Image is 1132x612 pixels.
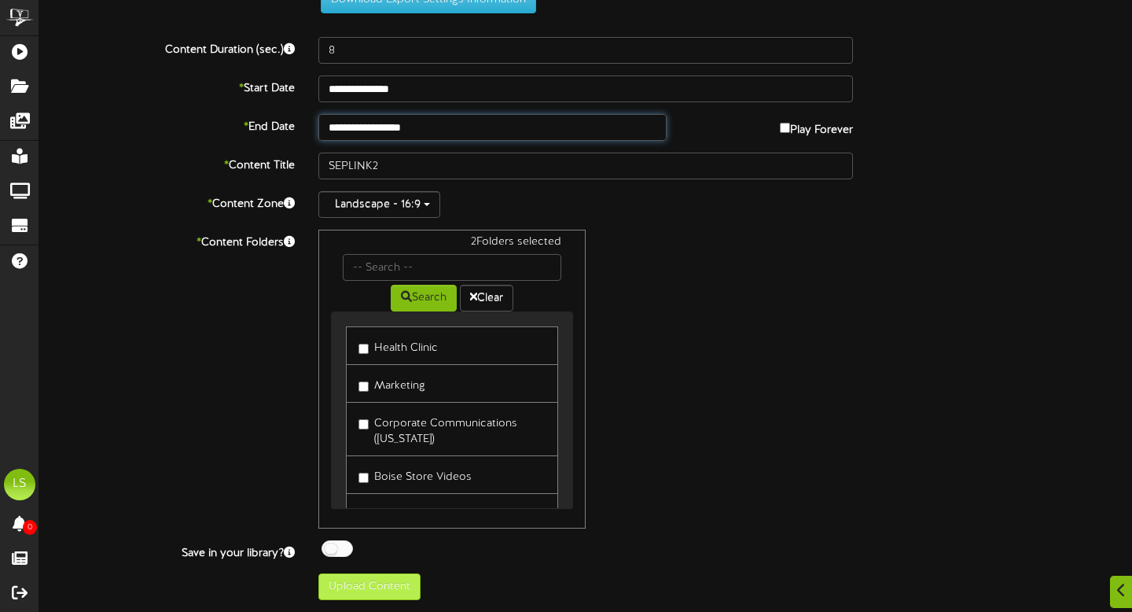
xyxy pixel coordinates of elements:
[358,411,546,448] label: Corporate Communications ([US_STATE])
[780,123,790,133] input: Play Forever
[358,382,369,392] input: Marketing
[358,373,425,394] label: Marketing
[28,191,307,212] label: Content Zone
[318,153,853,179] input: Title of this Content
[358,335,438,356] label: Health Clinic
[358,344,369,354] input: Health Clinic
[343,254,561,281] input: -- Search --
[28,540,307,562] label: Save in your library?
[358,419,369,430] input: Corporate Communications ([US_STATE])
[28,153,307,174] label: Content Title
[358,464,472,485] label: Boise Store Videos
[28,76,307,97] label: Start Date
[331,234,573,254] div: 2 Folders selected
[460,285,513,312] button: Clear
[4,469,35,500] div: LS
[318,191,440,218] button: Landscape - 16:9
[358,473,369,483] input: Boise Store Videos
[318,573,421,600] button: Upload Content
[28,37,307,58] label: Content Duration (sec.)
[358,502,439,523] label: Building C-13
[23,520,37,535] span: 0
[28,230,307,251] label: Content Folders
[391,285,457,312] button: Search
[780,114,853,138] label: Play Forever
[28,114,307,135] label: End Date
